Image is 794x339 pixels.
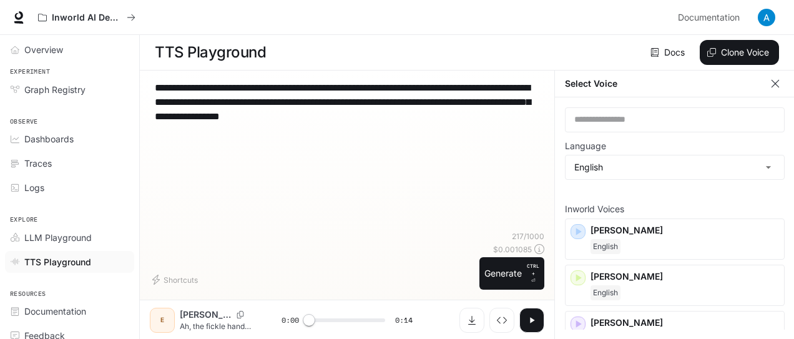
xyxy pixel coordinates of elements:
span: Logs [24,181,44,194]
button: Download audio [459,308,484,333]
button: Clone Voice [700,40,779,65]
div: English [566,155,784,179]
button: All workspaces [32,5,141,30]
button: User avatar [754,5,779,30]
span: TTS Playground [24,255,91,268]
h1: TTS Playground [155,40,266,65]
p: Ah, the fickle hand of fate strikes again. Don’t let it dampen your spirit; even the best players... [180,321,252,332]
button: GenerateCTRL +⏎ [479,257,544,290]
img: User avatar [758,9,775,26]
button: Inspect [489,308,514,333]
span: English [591,239,620,254]
a: Overview [5,39,134,61]
span: Dashboards [24,132,74,145]
span: Documentation [24,305,86,318]
a: Docs [648,40,690,65]
p: ⏎ [527,262,539,285]
span: Documentation [678,10,740,26]
a: Logs [5,177,134,199]
a: LLM Playground [5,227,134,248]
p: [PERSON_NAME] [591,270,779,283]
p: [PERSON_NAME] [591,224,779,237]
span: 0:00 [282,314,299,327]
p: Language [565,142,606,150]
span: Overview [24,43,63,56]
button: Copy Voice ID [232,311,249,318]
a: Traces [5,152,134,174]
a: TTS Playground [5,251,134,273]
a: Graph Registry [5,79,134,101]
span: Traces [24,157,52,170]
button: Shortcuts [150,270,203,290]
p: Inworld Voices [565,205,785,214]
div: E [152,310,172,330]
a: Dashboards [5,128,134,150]
span: 0:14 [395,314,413,327]
a: Documentation [5,300,134,322]
a: Documentation [673,5,749,30]
p: [PERSON_NAME] [591,317,779,329]
span: English [591,285,620,300]
span: LLM Playground [24,231,92,244]
p: [PERSON_NAME] [180,308,232,321]
span: Graph Registry [24,83,86,96]
p: CTRL + [527,262,539,277]
p: Inworld AI Demos [52,12,122,23]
